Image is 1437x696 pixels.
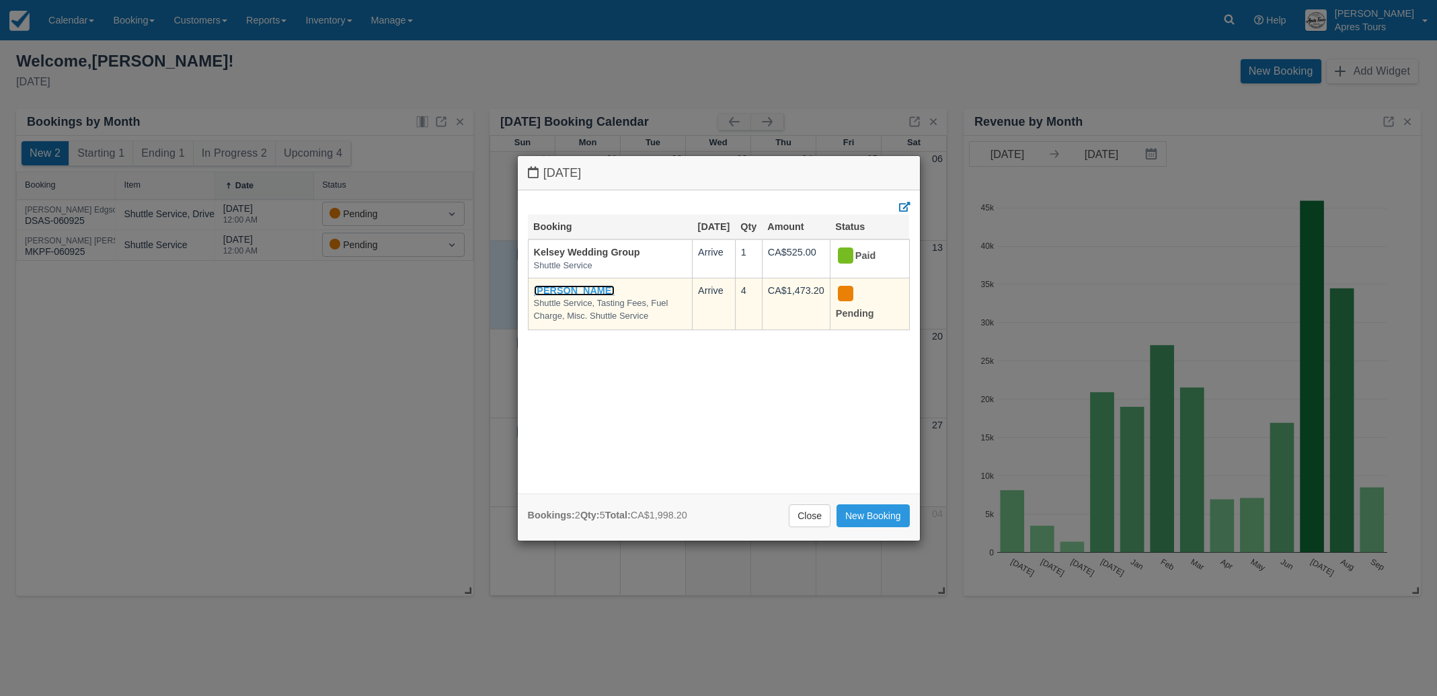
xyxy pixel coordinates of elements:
[837,504,910,527] a: New Booking
[533,221,572,232] a: Booking
[789,504,830,527] a: Close
[767,221,804,232] a: Amount
[528,508,687,523] div: 2 5 CA$1,998.20
[762,278,830,330] td: CA$1,473.20
[762,239,830,278] td: CA$525.00
[528,166,910,180] h4: [DATE]
[528,510,575,520] strong: Bookings:
[836,245,892,267] div: Paid
[580,510,600,520] strong: Qty:
[605,510,631,520] strong: Total:
[534,297,687,322] em: Shuttle Service, Tasting Fees, Fuel Charge, Misc. Shuttle Service
[735,278,762,330] td: 4
[534,260,687,272] em: Shuttle Service
[735,239,762,278] td: 1
[835,221,865,232] a: Status
[836,284,892,325] div: Pending
[693,278,736,330] td: Arrive
[534,285,615,296] a: [PERSON_NAME]
[534,247,640,258] a: Kelsey Wedding Group
[740,221,756,232] a: Qty
[693,239,736,278] td: Arrive
[698,221,730,232] a: [DATE]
